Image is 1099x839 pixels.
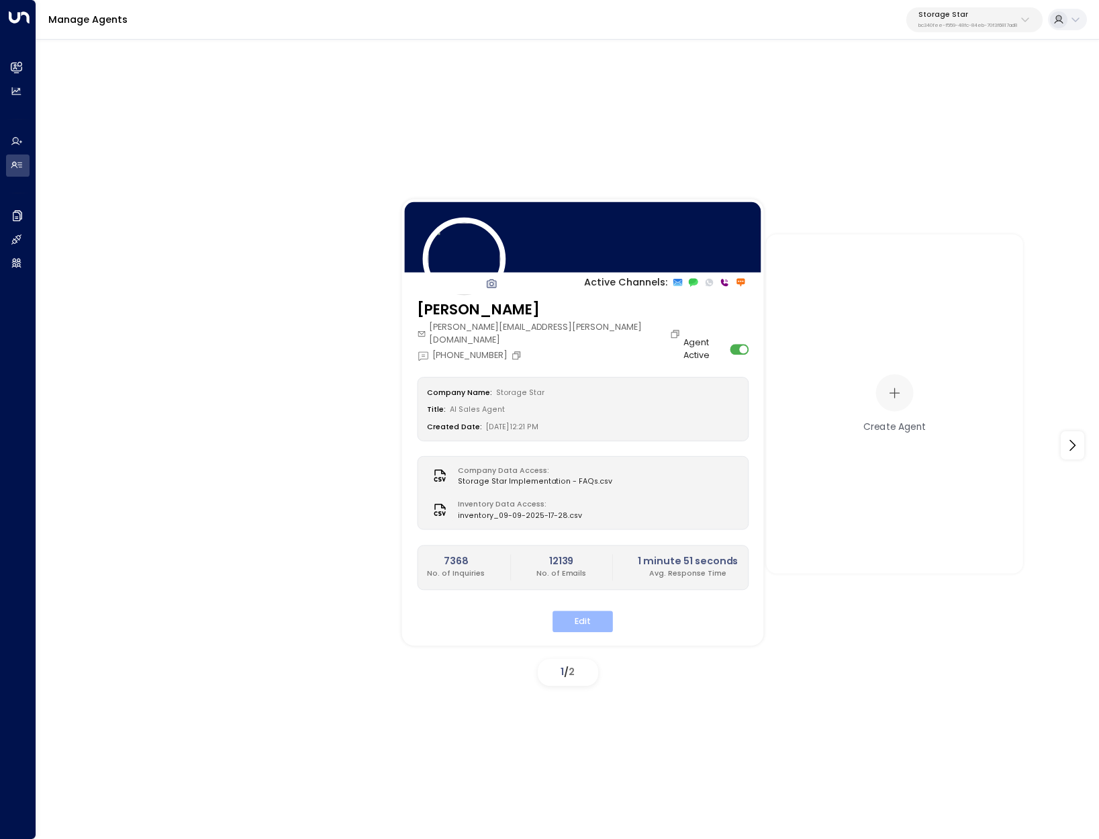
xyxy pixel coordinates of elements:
p: Storage Star [918,11,1017,19]
p: No. of Inquiries [427,569,485,580]
p: Active Channels: [584,275,667,290]
label: Agent Active [683,337,726,363]
p: bc340fee-f559-48fc-84eb-70f3f6817ad8 [918,23,1017,28]
label: Title: [427,405,446,415]
div: [PHONE_NUMBER] [417,350,524,363]
h3: [PERSON_NAME] [417,300,683,321]
img: 120_headshot.jpg [423,218,506,302]
div: / [538,659,598,686]
p: No. of Emails [536,569,587,580]
span: 1 [561,665,564,678]
span: Storage Star Implementation - FAQs.csv [458,476,612,487]
div: Create Agent [863,420,926,434]
span: 2 [569,665,575,678]
button: Copy [670,328,683,339]
label: Inventory Data Access: [458,500,577,511]
p: Avg. Response Time [638,569,738,580]
div: [PERSON_NAME][EMAIL_ADDRESS][PERSON_NAME][DOMAIN_NAME] [417,322,683,347]
span: AI Sales Agent [450,405,505,415]
label: Company Data Access: [458,466,606,476]
span: [DATE] 12:21 PM [486,422,539,432]
span: Storage Star [496,388,545,398]
label: Company Name: [427,388,492,398]
button: Copy [511,351,524,361]
h2: 1 minute 51 seconds [638,554,738,569]
button: Edit [553,611,613,632]
span: inventory_09-09-2025-17-28.csv [458,511,583,521]
h2: 7368 [427,554,485,569]
a: Manage Agents [48,13,128,26]
h2: 12139 [536,554,587,569]
label: Created Date: [427,422,482,432]
button: Storage Starbc340fee-f559-48fc-84eb-70f3f6817ad8 [906,7,1043,32]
